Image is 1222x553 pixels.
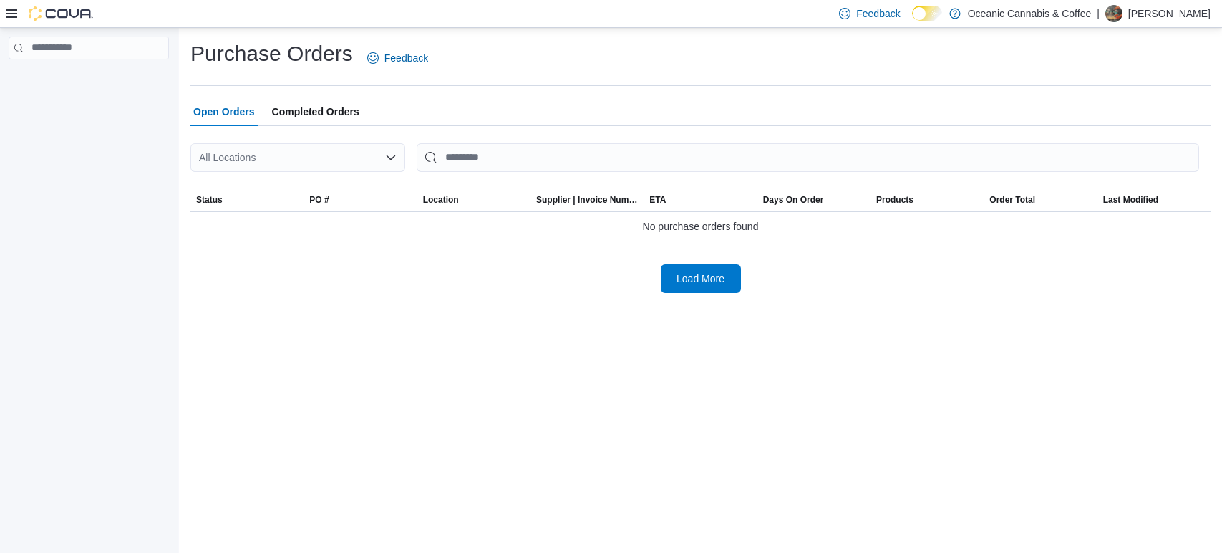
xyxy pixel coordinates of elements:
[871,188,984,211] button: Products
[984,188,1097,211] button: Order Total
[912,6,942,21] input: Dark Mode
[29,6,93,21] img: Cova
[272,97,359,126] span: Completed Orders
[1128,5,1211,22] p: [PERSON_NAME]
[190,188,304,211] button: Status
[309,194,329,206] span: PO #
[384,51,428,65] span: Feedback
[644,188,757,211] button: ETA
[1103,194,1158,206] span: Last Modified
[190,39,353,68] h1: Purchase Orders
[643,218,759,235] span: No purchase orders found
[304,188,417,211] button: PO #
[423,194,459,206] div: Location
[362,44,434,72] a: Feedback
[661,264,741,293] button: Load More
[856,6,900,21] span: Feedback
[530,188,644,211] button: Supplier | Invoice Number
[536,194,638,206] span: Supplier | Invoice Number
[385,152,397,163] button: Open list of options
[417,188,530,211] button: Location
[763,194,824,206] span: Days On Order
[9,62,169,97] nav: Complex example
[196,194,223,206] span: Status
[677,271,724,286] span: Load More
[417,143,1199,172] input: This is a search bar. After typing your query, hit enter to filter the results lower in the page.
[1097,5,1100,22] p: |
[193,97,255,126] span: Open Orders
[968,5,1092,22] p: Oceanic Cannabis & Coffee
[1105,5,1122,22] div: Samantha Craig
[757,188,871,211] button: Days On Order
[876,194,913,206] span: Products
[1097,188,1211,211] button: Last Modified
[649,194,666,206] span: ETA
[989,194,1035,206] span: Order Total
